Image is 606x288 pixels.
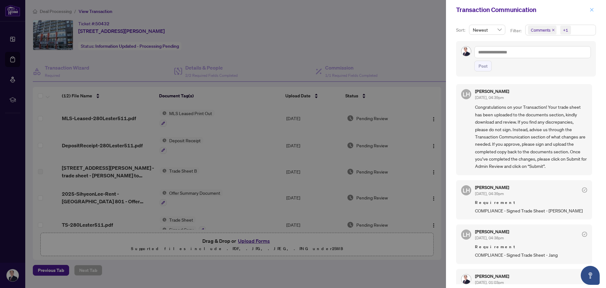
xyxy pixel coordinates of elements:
button: Post [474,61,492,71]
div: +1 [563,27,568,33]
span: check-circle [582,232,587,237]
h5: [PERSON_NAME] [475,185,509,190]
span: [DATE], 01:03pm [475,280,504,285]
span: close [552,28,555,32]
span: Comments [528,26,556,34]
img: Profile Icon [461,46,471,56]
span: Congratulations on your Transaction! Your trade sheet has been uploaded to the documents section,... [475,103,587,170]
span: LH [463,186,470,195]
span: LH [463,230,470,239]
div: Transaction Communication [456,5,588,15]
h5: [PERSON_NAME] [475,274,509,279]
span: close [590,8,594,12]
img: Profile Icon [461,274,471,284]
span: check-circle [582,187,587,193]
h5: [PERSON_NAME] [475,89,509,94]
span: Newest [473,25,502,34]
span: COMPLIANCE - Signed Trade Sheet - Jang [475,251,587,259]
span: [DATE], 04:39pm [475,95,504,100]
h5: [PERSON_NAME] [475,230,509,234]
p: Sort: [456,27,466,34]
span: [DATE], 04:39pm [475,191,504,196]
span: LH [463,90,470,99]
p: Filter: [510,27,522,34]
button: Open asap [581,266,600,285]
span: Requirement [475,244,587,250]
span: [DATE], 04:38pm [475,236,504,240]
span: Comments [531,27,550,33]
span: Requirement [475,199,587,206]
span: COMPLIANCE - Signed Trade Sheet - [PERSON_NAME] [475,207,587,214]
